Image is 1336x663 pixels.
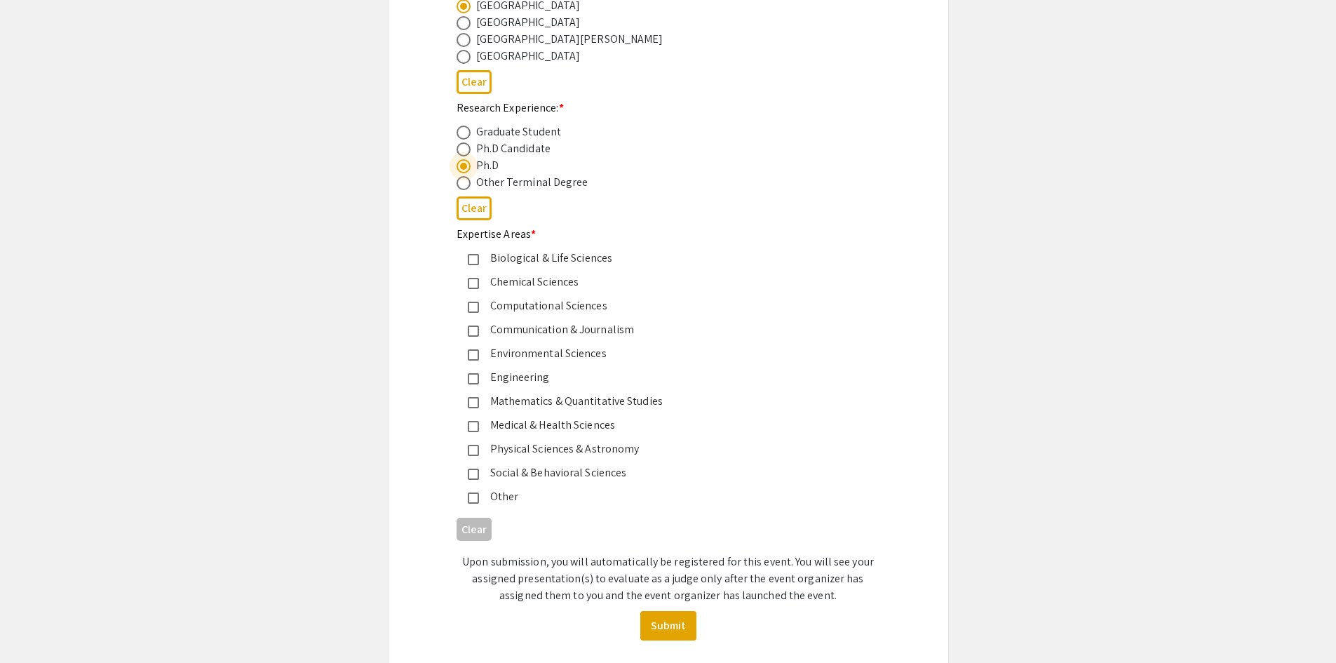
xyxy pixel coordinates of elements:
[457,196,492,220] button: Clear
[479,321,846,338] div: Communication & Journalism
[479,297,846,314] div: Computational Sciences
[479,274,846,290] div: Chemical Sciences
[476,174,588,191] div: Other Terminal Degree
[479,250,846,267] div: Biological & Life Sciences
[11,600,60,652] iframe: Chat
[479,441,846,457] div: Physical Sciences & Astronomy
[457,70,492,93] button: Clear
[479,464,846,481] div: Social & Behavioral Sciences
[479,417,846,434] div: Medical & Health Sciences
[640,611,696,641] button: Submit
[479,345,846,362] div: Environmental Sciences
[476,123,562,140] div: Graduate Student
[479,369,846,386] div: Engineering
[479,488,846,505] div: Other
[457,518,492,541] button: Clear
[479,393,846,410] div: Mathematics & Quantitative Studies
[457,100,564,115] mat-label: Research Experience:
[457,554,880,604] p: Upon submission, you will automatically be registered for this event. You will see your assigned ...
[476,140,551,157] div: Ph.D Candidate
[476,31,663,48] div: [GEOGRAPHIC_DATA][PERSON_NAME]
[476,48,581,65] div: [GEOGRAPHIC_DATA]
[476,14,581,31] div: [GEOGRAPHIC_DATA]
[457,227,537,241] mat-label: Expertise Areas
[476,157,499,174] div: Ph.D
